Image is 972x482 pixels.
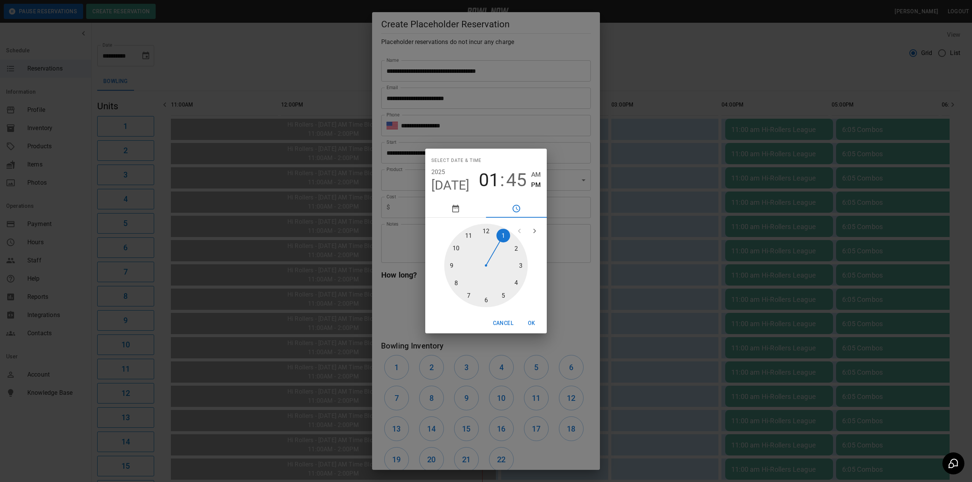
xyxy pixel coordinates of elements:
button: pick date [425,199,486,218]
button: Cancel [490,316,516,330]
button: open next view [527,223,542,239]
span: : [500,170,505,191]
button: 01 [479,170,499,191]
button: OK [519,316,544,330]
button: PM [531,180,541,190]
button: AM [531,170,541,180]
button: [DATE] [431,177,470,193]
button: 45 [506,170,527,191]
button: pick time [486,199,547,218]
button: 2025 [431,167,445,177]
span: Select date & time [431,155,481,167]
